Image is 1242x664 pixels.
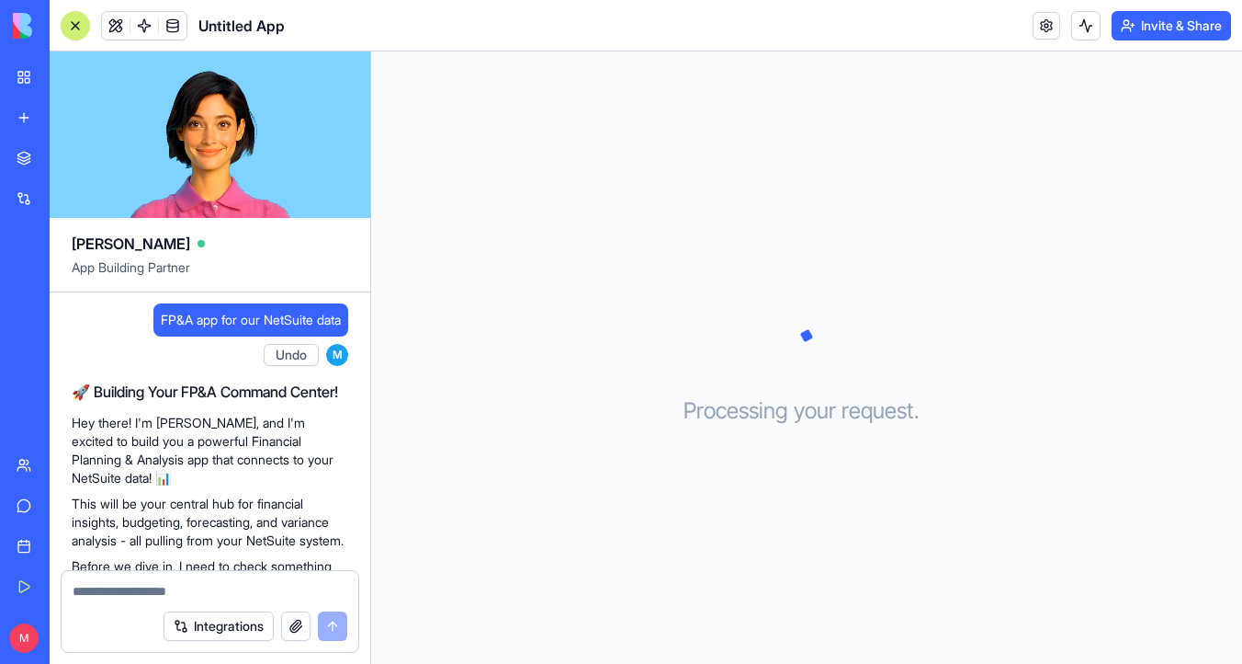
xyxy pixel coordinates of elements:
h3: Processing your request [683,396,931,426]
span: M [9,624,39,653]
img: logo [13,13,127,39]
button: Invite & Share [1112,11,1231,40]
span: Untitled App [198,15,285,37]
span: FP&A app for our NetSuite data [161,311,341,329]
span: [PERSON_NAME] [72,233,190,255]
span: App Building Partner [72,258,348,292]
button: Integrations [164,612,274,641]
span: M [326,344,348,366]
h2: 🚀 Building Your FP&A Command Center! [72,381,348,403]
p: This will be your central hub for financial insights, budgeting, forecasting, and variance analys... [72,495,348,550]
button: Undo [264,344,319,366]
p: Hey there! I'm [PERSON_NAME], and I'm excited to build you a powerful Financial Planning & Analys... [72,414,348,487]
p: Before we dive in, I need to check something important about integrations... [72,557,348,594]
span: . [914,396,920,426]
